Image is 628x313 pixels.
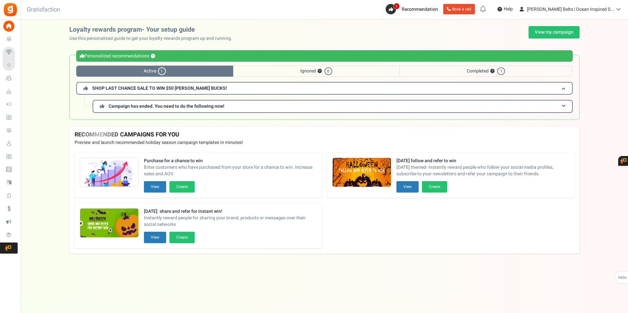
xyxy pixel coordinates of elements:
a: Help [495,4,515,14]
span: [PERSON_NAME] Belts | Ocean Inspired S... [527,6,614,13]
strong: Purchase for a chance to win [144,158,317,164]
span: Help [502,6,513,12]
span: Completed [399,66,572,77]
a: View my campaign [529,26,580,39]
img: Recommended Campaigns [80,158,138,187]
button: ? [151,54,155,58]
span: 1 [158,67,166,75]
h3: Gratisfaction [20,3,67,16]
img: Gratisfaction [3,2,18,17]
span: Ignored [233,66,399,77]
span: SHOP LAST CHANCE SALE TO WIN $50 [PERSON_NAME] BUCKS! [92,85,227,92]
span: Instantly reward people for sharing your brand, products or messages over their social networks [144,215,317,228]
p: Use this personalized guide to get your loyalty rewards program up and running. [69,35,237,42]
button: View [144,181,166,193]
strong: [DATE]: share and refer for instant win! [144,208,317,215]
span: Recommendation [402,6,438,13]
img: Recommended Campaigns [333,158,391,187]
strong: [DATE] follow and refer to win [396,158,569,164]
button: View [144,232,166,243]
h2: Loyalty rewards program- Your setup guide [69,26,237,33]
span: 0 [324,67,332,75]
h4: RECOMMENDED CAMPAIGNS FOR YOU [75,132,574,138]
button: Create [169,232,195,243]
img: Recommended Campaigns [80,209,138,238]
span: FAQs [618,272,627,284]
span: Campaign has ended. You need to do the following now! [109,103,224,110]
span: 1 [497,67,505,75]
button: ? [318,69,322,73]
button: View [396,181,419,193]
a: Book a call [443,4,475,14]
span: [DATE] themed- Instantly reward people who follow your social media profiles, subscribe to your n... [396,164,569,177]
p: Preview and launch recommended holiday season campaign templates in minutes! [75,139,574,146]
span: 1 [393,3,400,9]
button: Create [422,181,447,193]
div: Personalized recommendations [76,50,573,62]
a: 1 Recommendation [386,4,441,14]
button: Create [169,181,195,193]
span: Active [76,66,233,77]
button: ? [490,69,495,73]
span: Enter customers who have purchased from your store for a chance to win. Increase sales and AOV. [144,164,317,177]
